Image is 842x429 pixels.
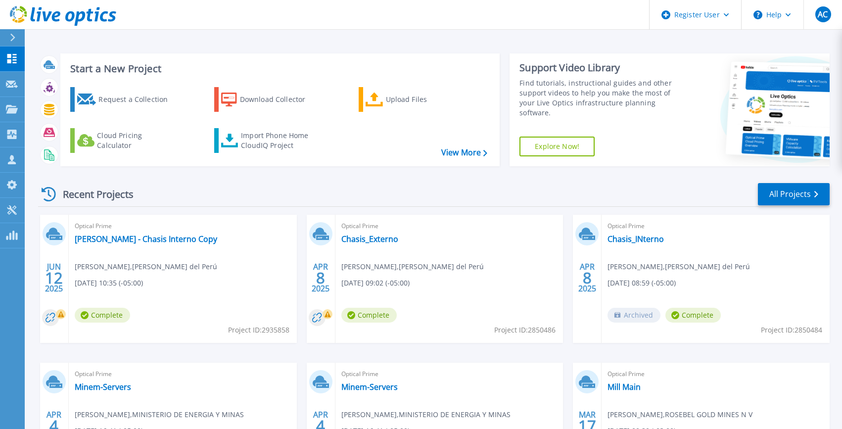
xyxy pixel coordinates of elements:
div: Find tutorials, instructional guides and other support videos to help you make the most of your L... [519,78,681,118]
span: Complete [75,308,130,323]
a: [PERSON_NAME] - Chasis Interno Copy [75,234,217,244]
a: All Projects [758,183,830,205]
div: Download Collector [240,90,319,109]
span: [PERSON_NAME] , MINISTERIO DE ENERGIA Y MINAS [75,409,244,420]
div: Request a Collection [98,90,178,109]
span: [PERSON_NAME] , ROSEBEL GOLD MINES N V [608,409,752,420]
h3: Start a New Project [70,63,487,74]
span: [PERSON_NAME] , MINISTERIO DE ENERGIA Y MINAS [341,409,511,420]
a: Request a Collection [70,87,181,112]
span: [DATE] 08:59 (-05:00) [608,278,676,288]
span: [DATE] 09:02 (-05:00) [341,278,410,288]
a: Minem-Servers [341,382,398,392]
div: Import Phone Home CloudIQ Project [241,131,318,150]
a: Chasis_INterno [608,234,664,244]
a: Minem-Servers [75,382,131,392]
a: Mill Main [608,382,641,392]
a: Explore Now! [519,137,595,156]
a: View More [441,148,487,157]
span: Project ID: 2850484 [761,325,822,335]
span: Optical Prime [608,369,824,380]
span: Optical Prime [341,369,558,380]
a: Chasis_Externo [341,234,398,244]
span: 8 [583,274,592,282]
span: [PERSON_NAME] , [PERSON_NAME] del Perú [75,261,217,272]
span: [PERSON_NAME] , [PERSON_NAME] del Perú [608,261,750,272]
span: Optical Prime [75,369,291,380]
span: Complete [341,308,397,323]
a: Download Collector [214,87,325,112]
span: Project ID: 2935858 [228,325,289,335]
div: Recent Projects [38,182,147,206]
span: Complete [665,308,721,323]
span: Archived [608,308,660,323]
span: 8 [316,274,325,282]
div: APR 2025 [311,260,330,296]
span: Optical Prime [341,221,558,232]
span: 12 [45,274,63,282]
div: Cloud Pricing Calculator [97,131,176,150]
span: AC [818,10,828,18]
a: Upload Files [359,87,469,112]
div: Support Video Library [519,61,681,74]
span: Optical Prime [75,221,291,232]
span: Optical Prime [608,221,824,232]
span: [PERSON_NAME] , [PERSON_NAME] del Perú [341,261,484,272]
span: [DATE] 10:35 (-05:00) [75,278,143,288]
div: APR 2025 [578,260,597,296]
div: JUN 2025 [45,260,63,296]
span: Project ID: 2850486 [494,325,556,335]
a: Cloud Pricing Calculator [70,128,181,153]
div: Upload Files [386,90,465,109]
